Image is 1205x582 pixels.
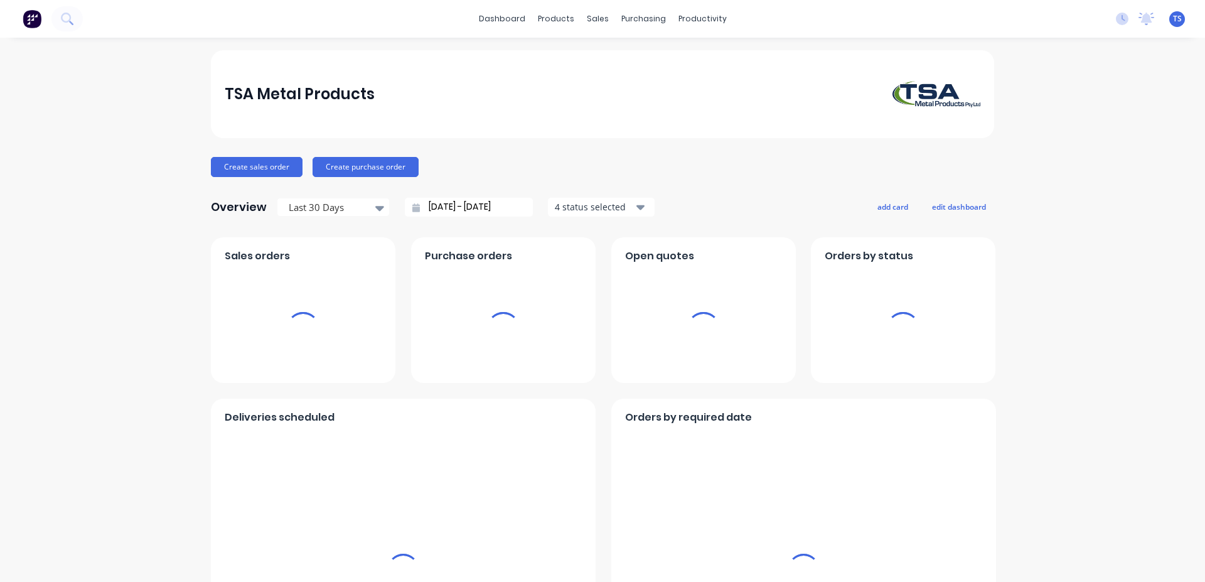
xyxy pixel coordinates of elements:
a: dashboard [473,9,532,28]
span: Orders by required date [625,410,752,425]
img: Factory [23,9,41,28]
span: Sales orders [225,249,290,264]
span: Orders by status [825,249,913,264]
span: Open quotes [625,249,694,264]
span: TS [1173,13,1182,24]
button: add card [869,198,916,215]
img: TSA Metal Products [892,81,980,107]
button: edit dashboard [924,198,994,215]
button: Create sales order [211,157,303,177]
div: productivity [672,9,733,28]
div: TSA Metal Products [225,82,375,107]
span: Purchase orders [425,249,512,264]
button: Create purchase order [313,157,419,177]
button: 4 status selected [548,198,655,217]
div: Overview [211,195,267,220]
div: products [532,9,581,28]
div: 4 status selected [555,200,634,213]
div: sales [581,9,615,28]
div: purchasing [615,9,672,28]
span: Deliveries scheduled [225,410,335,425]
